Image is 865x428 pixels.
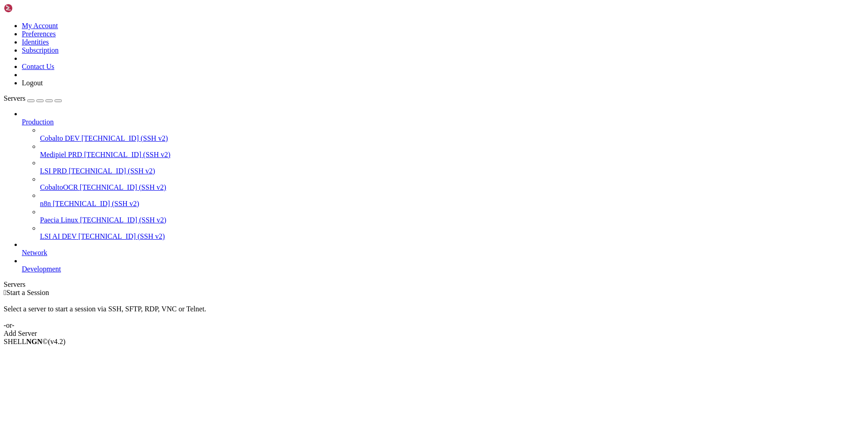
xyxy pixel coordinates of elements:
span: Cobalto DEV [40,134,80,142]
a: Development [22,265,861,273]
a: Identities [22,38,49,46]
a: Subscription [22,46,59,54]
li: LSI AI DEV [TECHNICAL_ID] (SSH v2) [40,224,861,241]
a: Logout [22,79,43,87]
li: n8n [TECHNICAL_ID] (SSH v2) [40,192,861,208]
div: Add Server [4,330,861,338]
a: LSI PRD [TECHNICAL_ID] (SSH v2) [40,167,861,175]
li: CobaltoOCR [TECHNICAL_ID] (SSH v2) [40,175,861,192]
li: Production [22,110,861,241]
span: Paecia Linux [40,216,78,224]
a: Cobalto DEV [TECHNICAL_ID] (SSH v2) [40,134,861,143]
span: LSI AI DEV [40,232,77,240]
span: [TECHNICAL_ID] (SSH v2) [79,232,165,240]
span:  [4,289,6,296]
span: [TECHNICAL_ID] (SSH v2) [69,167,155,175]
span: [TECHNICAL_ID] (SSH v2) [53,200,139,207]
span: n8n [40,200,51,207]
span: 4.2.0 [48,338,66,345]
a: Contact Us [22,63,55,70]
a: LSI AI DEV [TECHNICAL_ID] (SSH v2) [40,232,861,241]
span: Servers [4,94,25,102]
li: Development [22,257,861,273]
a: Production [22,118,861,126]
img: Shellngn [4,4,56,13]
b: NGN [26,338,43,345]
span: [TECHNICAL_ID] (SSH v2) [81,134,168,142]
a: Medipiel PRD [TECHNICAL_ID] (SSH v2) [40,151,861,159]
a: Preferences [22,30,56,38]
a: My Account [22,22,58,30]
span: Network [22,249,47,256]
span: Development [22,265,61,273]
li: Medipiel PRD [TECHNICAL_ID] (SSH v2) [40,143,861,159]
div: Select a server to start a session via SSH, SFTP, RDP, VNC or Telnet. -or- [4,297,861,330]
span: Production [22,118,54,126]
a: Network [22,249,861,257]
span: SHELL © [4,338,65,345]
li: LSI PRD [TECHNICAL_ID] (SSH v2) [40,159,861,175]
li: Cobalto DEV [TECHNICAL_ID] (SSH v2) [40,126,861,143]
a: n8n [TECHNICAL_ID] (SSH v2) [40,200,861,208]
a: Servers [4,94,62,102]
span: LSI PRD [40,167,67,175]
a: CobaltoOCR [TECHNICAL_ID] (SSH v2) [40,183,861,192]
span: Start a Session [6,289,49,296]
span: CobaltoOCR [40,183,78,191]
span: [TECHNICAL_ID] (SSH v2) [80,183,166,191]
span: Medipiel PRD [40,151,82,158]
span: [TECHNICAL_ID] (SSH v2) [80,216,166,224]
span: [TECHNICAL_ID] (SSH v2) [84,151,170,158]
a: Paecia Linux [TECHNICAL_ID] (SSH v2) [40,216,861,224]
li: Paecia Linux [TECHNICAL_ID] (SSH v2) [40,208,861,224]
div: Servers [4,280,861,289]
li: Network [22,241,861,257]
